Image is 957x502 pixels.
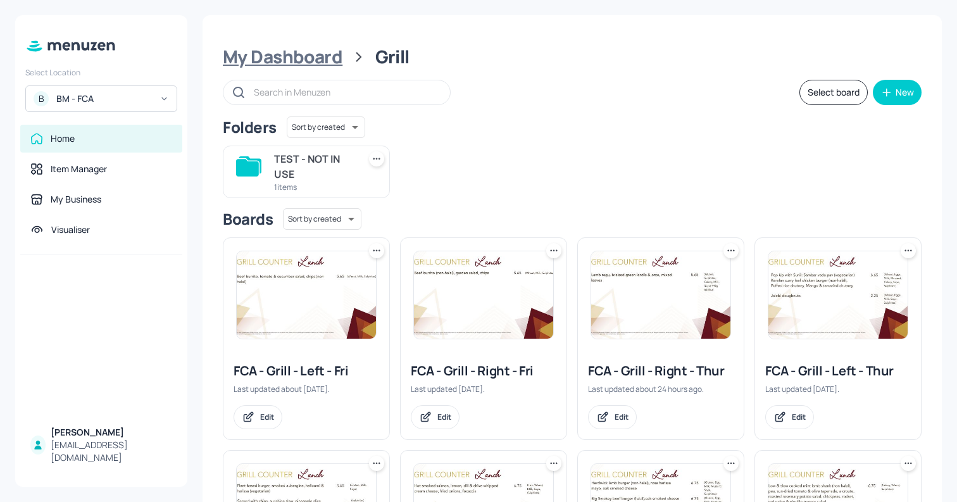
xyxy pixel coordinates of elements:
[437,411,451,422] div: Edit
[223,209,273,229] div: Boards
[234,362,379,380] div: FCA - Grill - Left - Fri
[254,83,437,101] input: Search in Menuzen
[615,411,629,422] div: Edit
[234,384,379,394] div: Last updated about [DATE].
[283,206,361,232] div: Sort by created
[896,88,914,97] div: New
[799,80,868,105] button: Select board
[51,163,107,175] div: Item Manager
[56,92,152,105] div: BM - FCA
[223,46,342,68] div: My Dashboard
[588,362,734,380] div: FCA - Grill - Right - Thur
[768,251,908,339] img: 2025-07-24-1753348108084x5k1o9mp4f.jpeg
[588,384,734,394] div: Last updated about 24 hours ago.
[765,384,911,394] div: Last updated [DATE].
[51,193,101,206] div: My Business
[51,223,90,236] div: Visualiser
[873,80,922,105] button: New
[25,67,177,78] div: Select Location
[287,115,365,140] div: Sort by created
[237,251,376,339] img: 2025-06-20-17504157788830wquczswt1kl.jpeg
[792,411,806,422] div: Edit
[411,362,556,380] div: FCA - Grill - Right - Fri
[274,182,354,192] div: 1 items
[51,426,172,439] div: [PERSON_NAME]
[411,384,556,394] div: Last updated [DATE].
[260,411,274,422] div: Edit
[274,151,354,182] div: TEST - NOT IN USE
[375,46,410,68] div: Grill
[223,117,277,137] div: Folders
[591,251,730,339] img: 2025-08-13-1755084746612hw0720q6dv8.jpeg
[414,251,553,339] img: 2025-06-13-1749806210576bnwyzy8dv1c.jpeg
[51,132,75,145] div: Home
[51,439,172,464] div: [EMAIL_ADDRESS][DOMAIN_NAME]
[34,91,49,106] div: B
[765,362,911,380] div: FCA - Grill - Left - Thur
